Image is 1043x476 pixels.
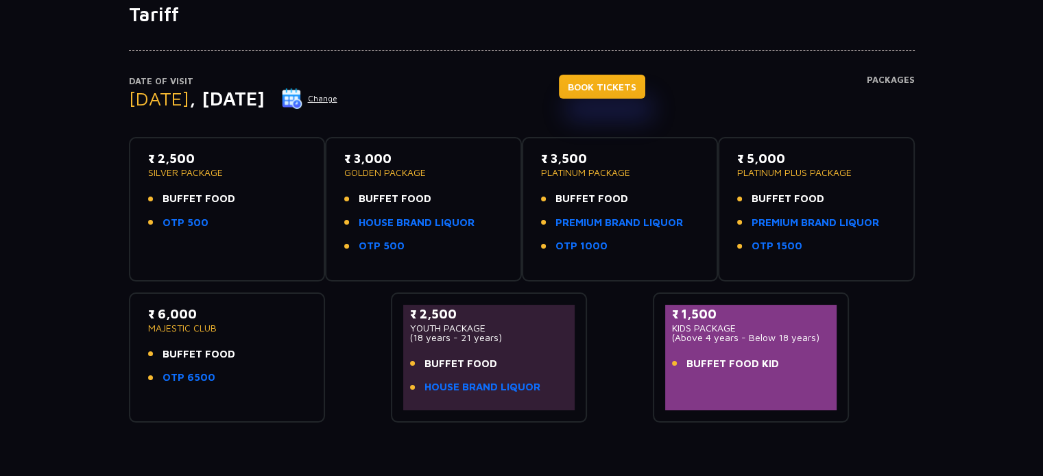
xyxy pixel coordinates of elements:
span: BUFFET FOOD [752,191,824,207]
p: KIDS PACKAGE [672,323,830,333]
a: HOUSE BRAND LIQUOR [424,379,540,395]
p: ₹ 1,500 [672,305,830,323]
p: SILVER PACKAGE [148,168,307,177]
span: BUFFET FOOD [163,191,235,207]
a: OTP 1500 [752,238,802,254]
span: , [DATE] [189,87,265,110]
a: OTP 500 [359,238,405,254]
a: BOOK TICKETS [559,75,645,99]
span: BUFFET FOOD [424,356,497,372]
p: Date of Visit [129,75,338,88]
span: BUFFET FOOD KID [686,356,779,372]
span: [DATE] [129,87,189,110]
p: YOUTH PACKAGE [410,323,568,333]
h1: Tariff [129,3,915,26]
p: ₹ 2,500 [410,305,568,323]
p: MAJESTIC CLUB [148,323,307,333]
a: HOUSE BRAND LIQUOR [359,215,475,231]
p: ₹ 6,000 [148,305,307,323]
button: Change [281,88,338,110]
a: PREMIUM BRAND LIQUOR [752,215,879,231]
p: ₹ 3,500 [541,149,699,168]
p: (18 years - 21 years) [410,333,568,342]
span: BUFFET FOOD [163,347,235,362]
a: PREMIUM BRAND LIQUOR [555,215,683,231]
p: ₹ 5,000 [737,149,896,168]
a: OTP 500 [163,215,208,231]
p: PLATINUM PACKAGE [541,168,699,177]
a: OTP 1000 [555,238,608,254]
span: BUFFET FOOD [359,191,431,207]
span: BUFFET FOOD [555,191,628,207]
p: PLATINUM PLUS PACKAGE [737,168,896,177]
p: ₹ 3,000 [344,149,503,168]
p: (Above 4 years - Below 18 years) [672,333,830,342]
h4: Packages [867,75,915,124]
p: ₹ 2,500 [148,149,307,168]
a: OTP 6500 [163,370,215,386]
p: GOLDEN PACKAGE [344,168,503,177]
